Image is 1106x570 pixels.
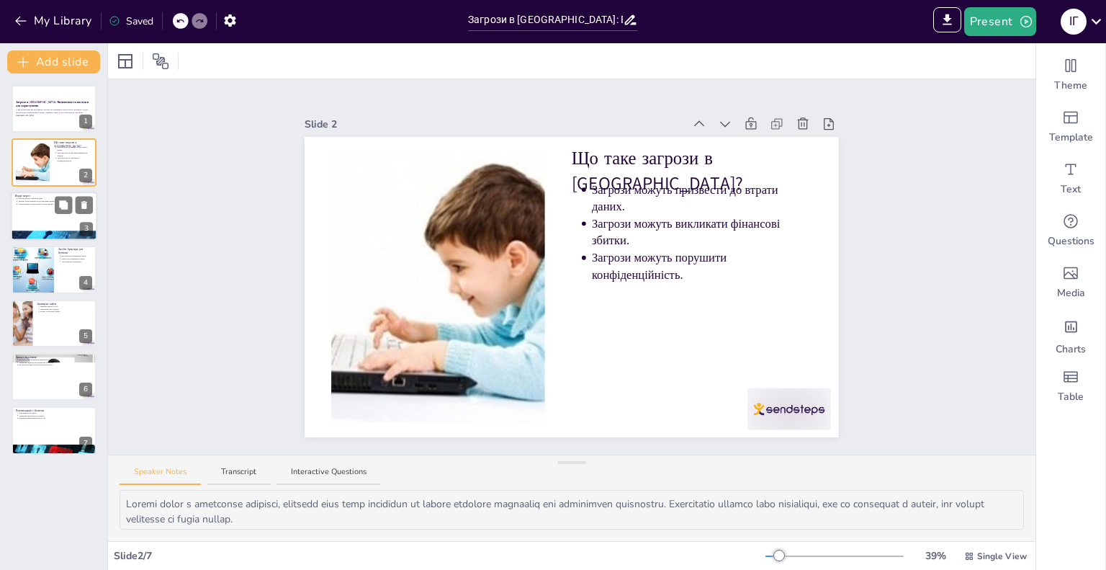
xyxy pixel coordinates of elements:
[1049,130,1093,145] span: Template
[1036,308,1105,360] div: Add charts and graphs
[16,409,92,413] p: Рекомендації з безпеки
[1036,49,1105,101] div: Change the overall theme
[19,414,92,417] p: Уникання підозрілих посилань.
[305,117,683,132] div: Slide 2
[61,258,92,261] p: Захист від шкідливих сайтів.
[1057,286,1085,300] span: Media
[120,490,1024,530] textarea: Loremi dolor s ametconse adipisci, elitsedd eius temp incididun ut labore etdolore magnaaliq eni ...
[1054,79,1087,93] span: Theme
[19,361,92,364] p: Уникання підписок на незнайомі розсилки.
[18,200,93,202] p: Фішинг може призвести до крадіжки даних.
[37,301,92,306] p: Захищені сайти
[1036,205,1105,257] div: Get real-time input from your audience
[57,156,92,161] p: Загрози можуть порушити конфіденційність.
[55,196,72,213] button: Duplicate Slide
[1036,257,1105,308] div: Add images, graphics, shapes or video
[79,437,92,450] div: 7
[79,169,92,182] div: 2
[152,53,169,70] span: Position
[12,246,96,293] div: 4
[19,364,92,367] p: Не ділитися адресою електронної пошти.
[16,100,89,108] strong: Загрози в [GEOGRAPHIC_DATA]: Визначення та наслідки для користувачів
[11,9,98,32] button: My Library
[57,151,92,156] p: Загрози можуть викликати фінансові збитки.
[18,202,93,205] p: Спам заважає нормальному користуванню.
[933,7,961,36] span: Export to PowerPoint
[12,85,96,133] div: 1
[592,249,811,282] p: Загрози можуть порушити конфіденційність.
[80,222,93,236] div: 3
[40,308,92,311] p: Перевірка URL-адреси.
[12,138,96,186] div: 2
[1058,390,1084,404] span: Table
[1036,101,1105,153] div: Add ready made slides
[79,329,92,343] div: 5
[79,276,92,290] div: 4
[40,310,92,313] p: Захист особистих даних.
[1036,360,1105,412] div: Add a table
[276,466,381,486] button: Interactive Questions
[79,115,92,128] div: 1
[58,247,92,255] p: Засоби браузера для безпеки
[592,215,811,249] p: Загрози можуть викликати фінансові збитки.
[1056,342,1086,357] span: Charts
[11,192,97,241] div: 3
[16,114,92,117] p: Generated with [URL]
[1061,9,1087,35] div: І Г
[1061,7,1087,36] button: І Г
[572,146,812,196] p: Що таке загрози в [GEOGRAPHIC_DATA]?
[12,406,96,454] div: 7
[57,146,92,151] p: Загрози можуть призвести до втрати даних.
[61,255,92,258] p: Блокування спливаючих вікон.
[54,140,92,148] p: Що таке загрози в [GEOGRAPHIC_DATA]?
[12,300,96,347] div: 5
[1061,182,1081,197] span: Text
[16,355,92,360] p: Захист від спаму
[109,14,153,29] div: Saved
[19,358,92,361] p: Використання фільтрів електронної пошти.
[964,7,1036,36] button: Present
[18,197,93,200] p: Віруси можуть знищити дані.
[76,196,93,213] button: Delete Slide
[207,466,271,486] button: Transcript
[79,383,92,396] div: 6
[19,417,92,420] p: Використання антивірусного ПЗ.
[19,412,92,415] p: Перевірка URL-адрес.
[918,548,953,564] div: 39 %
[114,548,765,564] div: Slide 2 / 7
[7,50,100,74] button: Add slide
[468,9,623,30] input: Insert title
[114,50,137,73] div: Layout
[16,109,92,114] p: У цій презентації ми розглянемо загрози, що виникають при роботі в Інтернеті, засоби браузера для...
[61,260,92,263] p: Автоматичне оновлення.
[592,182,811,215] p: Загрози можуть призвести до втрати даних.
[15,194,93,198] p: Види загроз
[1048,234,1094,249] span: Questions
[40,305,92,308] p: Використання HTTPS.
[1036,153,1105,205] div: Add text boxes
[12,353,96,401] div: 6
[977,550,1027,563] span: Single View
[120,466,201,486] button: Speaker Notes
